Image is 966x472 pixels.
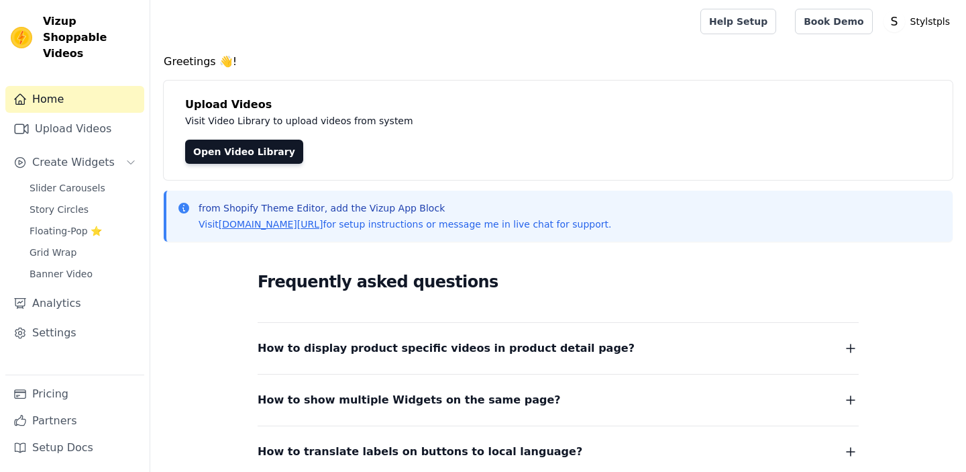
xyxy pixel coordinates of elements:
[30,246,76,259] span: Grid Wrap
[32,154,115,171] span: Create Widgets
[21,265,144,283] a: Banner Video
[30,224,102,238] span: Floating-Pop ⭐
[30,203,89,216] span: Story Circles
[258,442,859,461] button: How to translate labels on buttons to local language?
[5,408,144,434] a: Partners
[11,27,32,48] img: Vizup
[890,15,898,28] text: S
[5,320,144,346] a: Settings
[185,140,303,164] a: Open Video Library
[21,179,144,197] a: Slider Carousels
[219,219,323,230] a: [DOMAIN_NAME][URL]
[258,391,561,410] span: How to show multiple Widgets on the same page?
[185,97,931,113] h4: Upload Videos
[5,290,144,317] a: Analytics
[258,391,859,410] button: How to show multiple Widgets on the same page?
[5,149,144,176] button: Create Widgets
[258,442,582,461] span: How to translate labels on buttons to local language?
[700,9,776,34] a: Help Setup
[5,381,144,408] a: Pricing
[21,222,144,240] a: Floating-Pop ⭐
[5,434,144,461] a: Setup Docs
[258,269,859,295] h2: Frequently asked questions
[21,200,144,219] a: Story Circles
[30,181,105,195] span: Slider Carousels
[21,243,144,262] a: Grid Wrap
[883,9,955,34] button: S Stylstpls
[905,9,955,34] p: Stylstpls
[5,86,144,113] a: Home
[43,13,139,62] span: Vizup Shoppable Videos
[199,201,611,215] p: from Shopify Theme Editor, add the Vizup App Block
[5,115,144,142] a: Upload Videos
[164,54,953,70] h4: Greetings 👋!
[258,339,635,358] span: How to display product specific videos in product detail page?
[185,113,786,129] p: Visit Video Library to upload videos from system
[795,9,872,34] a: Book Demo
[199,218,611,231] p: Visit for setup instructions or message me in live chat for support.
[258,339,859,358] button: How to display product specific videos in product detail page?
[30,267,93,281] span: Banner Video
